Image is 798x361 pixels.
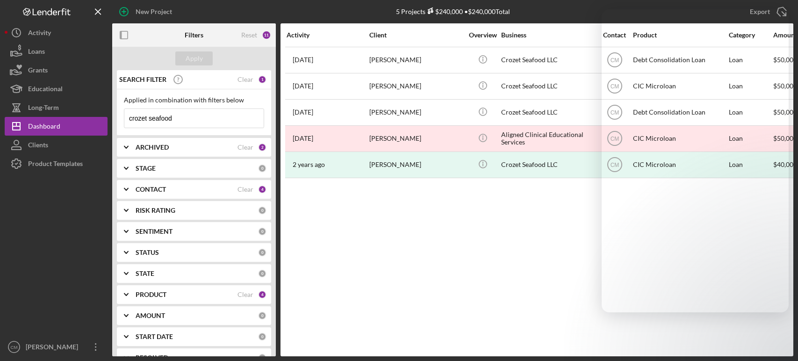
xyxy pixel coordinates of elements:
div: Clear [237,186,253,193]
div: 2 [258,143,266,152]
button: Educational [5,79,108,98]
button: Grants [5,61,108,79]
div: [PERSON_NAME] [369,126,463,151]
div: Activity [28,23,51,44]
b: Filters [185,31,203,39]
div: Crozet Seafood LLC [501,74,595,99]
div: Clients [28,136,48,157]
div: Overview [465,31,500,39]
button: Export [740,2,793,21]
div: Client [369,31,463,39]
b: STATE [136,270,154,277]
div: [PERSON_NAME] [23,338,84,359]
button: Activity [5,23,108,42]
button: Long-Term [5,98,108,117]
div: Activity [287,31,368,39]
div: 1 [258,75,266,84]
div: 0 [258,227,266,236]
div: 4 [258,290,266,299]
div: $240,000 [425,7,463,15]
button: Dashboard [5,117,108,136]
time: 2025-07-25 15:28 [293,108,313,116]
div: Loans [28,42,45,63]
b: RISK RATING [136,207,175,214]
div: 0 [258,332,266,341]
button: Clients [5,136,108,154]
div: Crozet Seafood LLC [501,48,595,72]
b: PRODUCT [136,291,166,298]
div: Grants [28,61,48,82]
button: Product Templates [5,154,108,173]
div: [PERSON_NAME] [369,48,463,72]
div: Educational [28,79,63,101]
b: SENTIMENT [136,228,173,235]
div: 0 [258,206,266,215]
time: 2025-07-30 13:19 [293,82,313,90]
div: Contact [597,31,632,39]
b: START DATE [136,333,173,340]
b: CONTACT [136,186,166,193]
div: 11 [262,30,271,40]
b: AMOUNT [136,312,165,319]
div: [PERSON_NAME] [369,152,463,177]
div: 0 [258,311,266,320]
button: Loans [5,42,108,61]
div: 4 [258,185,266,194]
div: Apply [186,51,203,65]
time: 2023-10-31 20:45 [293,161,325,168]
div: 0 [258,269,266,278]
iframe: Intercom live chat [602,9,789,312]
button: Apply [175,51,213,65]
b: STAGE [136,165,156,172]
div: Business [501,31,595,39]
div: 0 [258,248,266,257]
text: CM [11,345,18,350]
div: Applied in combination with filters below [124,96,264,104]
div: Crozet Seafood LLC [501,152,595,177]
div: Export [750,2,770,21]
div: 5 Projects • $240,000 Total [396,7,510,15]
div: Product Templates [28,154,83,175]
div: Clear [237,144,253,151]
div: Aligned Clinical Educational Services [501,126,595,151]
time: 2025-05-27 15:38 [293,135,313,142]
div: 0 [258,164,266,173]
iframe: Intercom live chat [766,320,789,342]
div: Dashboard [28,117,60,138]
b: ARCHIVED [136,144,169,151]
div: Clear [237,291,253,298]
div: Reset [241,31,257,39]
b: SEARCH FILTER [119,76,166,83]
button: CM[PERSON_NAME] [5,338,108,356]
button: New Project [112,2,181,21]
b: STATUS [136,249,159,256]
div: Crozet Seafood LLC [501,100,595,125]
div: [PERSON_NAME] [369,74,463,99]
div: Long-Term [28,98,59,119]
div: Clear [237,76,253,83]
time: 2025-09-05 17:52 [293,56,313,64]
div: [PERSON_NAME] [369,100,463,125]
div: New Project [136,2,172,21]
